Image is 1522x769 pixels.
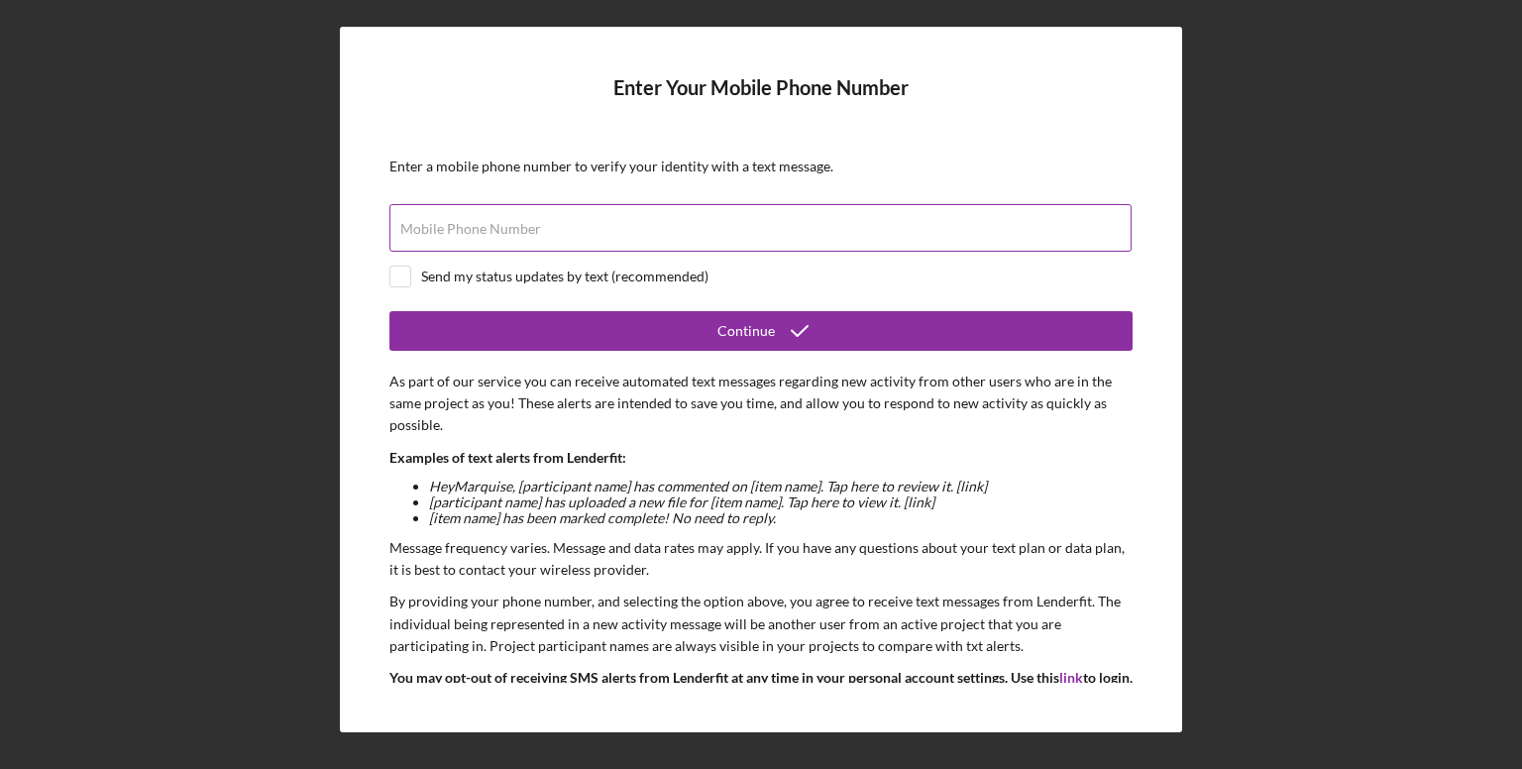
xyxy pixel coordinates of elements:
li: [participant name] has uploaded a new file for [item name]. Tap here to view it. [link] [429,494,1133,510]
p: Message frequency varies. Message and data rates may apply. If you have any questions about your ... [389,537,1133,582]
p: By providing your phone number, and selecting the option above, you agree to receive text message... [389,591,1133,657]
a: link [1059,669,1083,686]
li: Hey Marquise , [participant name] has commented on [item name]. Tap here to review it. [link] [429,479,1133,494]
p: You may opt-out of receiving SMS alerts from Lenderfit at any time in your personal account setti... [389,667,1133,756]
div: Send my status updates by text (recommended) [421,269,708,284]
p: As part of our service you can receive automated text messages regarding new activity from other ... [389,371,1133,437]
button: Continue [389,311,1133,351]
div: Enter a mobile phone number to verify your identity with a text message. [389,159,1133,174]
li: [item name] has been marked complete! No need to reply. [429,510,1133,526]
h4: Enter Your Mobile Phone Number [389,76,1133,129]
p: Examples of text alerts from Lenderfit: [389,447,1133,469]
div: Continue [717,311,775,351]
label: Mobile Phone Number [400,221,541,237]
